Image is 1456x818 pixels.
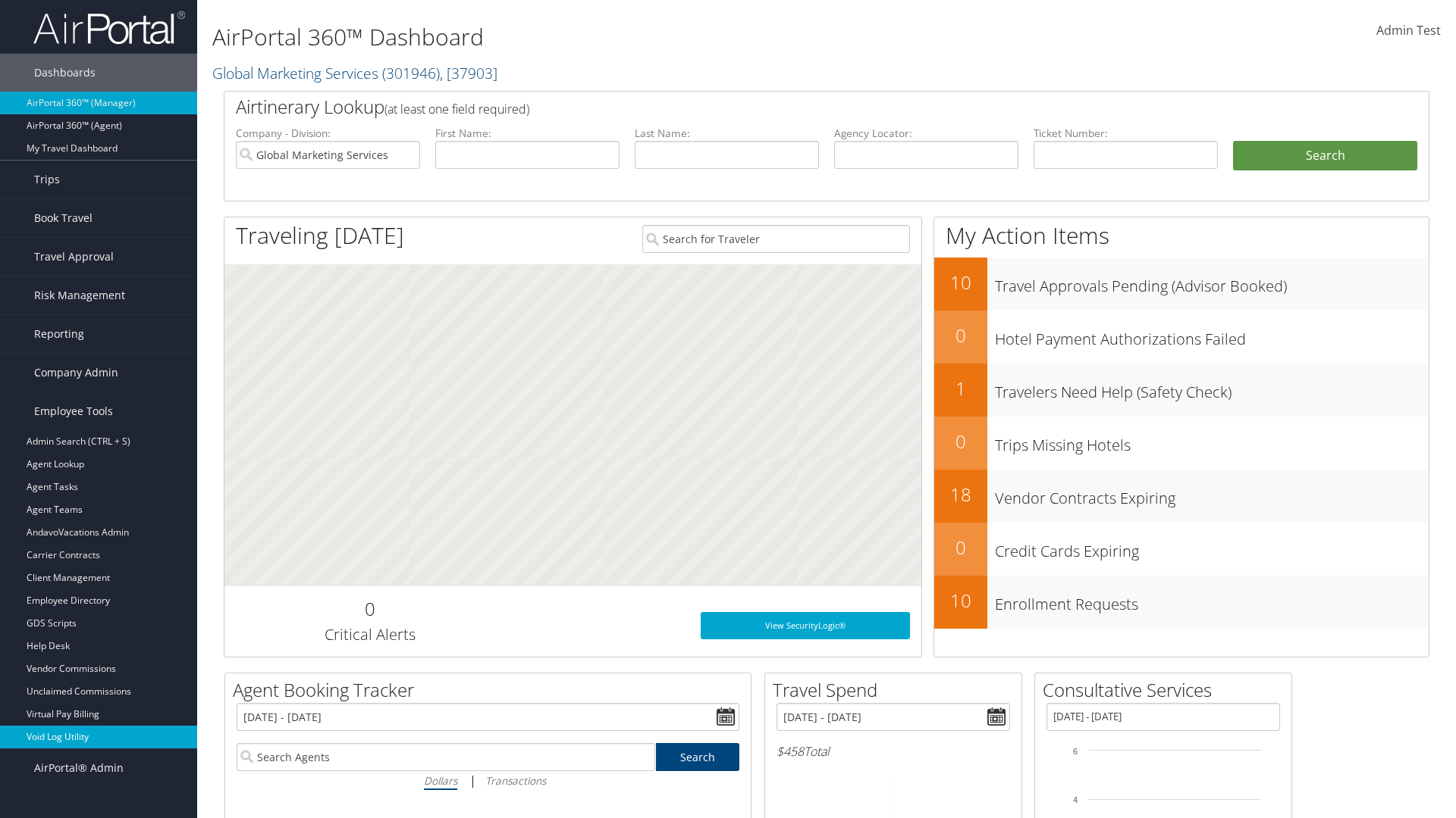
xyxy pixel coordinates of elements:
[382,63,440,83] span: ( 301946 )
[995,268,1429,297] h3: Travel Approvals Pending (Advisor Booked)
[440,63,497,83] span: , [ 37903 ]
[34,354,118,392] span: Company Admin
[237,743,655,771] input: Search Agents
[934,323,987,348] h2: 0
[934,535,987,560] h2: 0
[34,392,113,430] span: Employee Tools
[237,771,739,790] div: |
[934,482,987,507] h2: 18
[934,429,987,454] h2: 0
[34,749,124,787] span: AirPortal® Admin
[934,588,987,613] h2: 10
[34,238,114,276] span: Travel Approval
[995,321,1429,350] h3: Hotel Payment Authorizations Failed
[934,417,1429,470] a: 0Trips Missing Hotels
[934,576,1429,629] a: 10Enrollment Requests
[773,677,1021,703] h2: Travel Spend
[236,596,504,622] h2: 0
[1376,22,1441,39] span: Admin Test
[34,276,125,314] span: Risk Management
[934,470,1429,523] a: 18Vendor Contracts Expiring
[1073,795,1078,804] tspan: 4
[233,677,751,703] h2: Agent Booking Tracker
[995,427,1429,456] h3: Trips Missing Hotels
[212,63,497,83] a: Global Marketing Services
[236,126,420,141] label: Company - Division:
[934,220,1429,251] h1: My Action Items
[934,258,1429,311] a: 10Travel Approvals Pending (Advisor Booked)
[701,612,910,639] a: View SecurityLogic®
[34,199,93,237] span: Book Travel
[777,743,804,760] span: $458
[995,480,1429,509] h3: Vendor Contracts Expiring
[934,376,987,401] h2: 1
[1233,141,1417,171] button: Search
[995,586,1429,615] h3: Enrollment Requests
[34,54,96,92] span: Dashboards
[642,225,910,253] input: Search for Traveler
[33,10,185,45] img: airportal-logo.png
[212,21,1031,53] h1: AirPortal 360™ Dashboard
[834,126,1018,141] label: Agency Locator:
[435,126,620,141] label: First Name:
[384,101,529,117] span: (at least one field required)
[656,743,740,771] a: Search
[995,374,1429,403] h3: Travelers Need Help (Safety Check)
[934,270,987,295] h2: 10
[1034,126,1218,141] label: Ticket Number:
[236,94,1317,120] h2: Airtinerary Lookup
[934,364,1429,417] a: 1Travelers Need Help (Safety Check)
[236,624,504,645] h3: Critical Alerts
[1043,677,1291,703] h2: Consultative Services
[236,220,404,251] h1: Traveling [DATE]
[777,743,1010,760] h6: Total
[995,533,1429,562] h3: Credit Cards Expiring
[1073,747,1078,756] tspan: 6
[34,161,60,198] span: Trips
[424,773,457,788] i: Dollars
[934,523,1429,576] a: 0Credit Cards Expiring
[934,311,1429,364] a: 0Hotel Payment Authorizations Failed
[34,315,84,353] span: Reporting
[635,126,819,141] label: Last Name:
[1376,8,1441,55] a: Admin Test
[485,773,546,788] i: Transactions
